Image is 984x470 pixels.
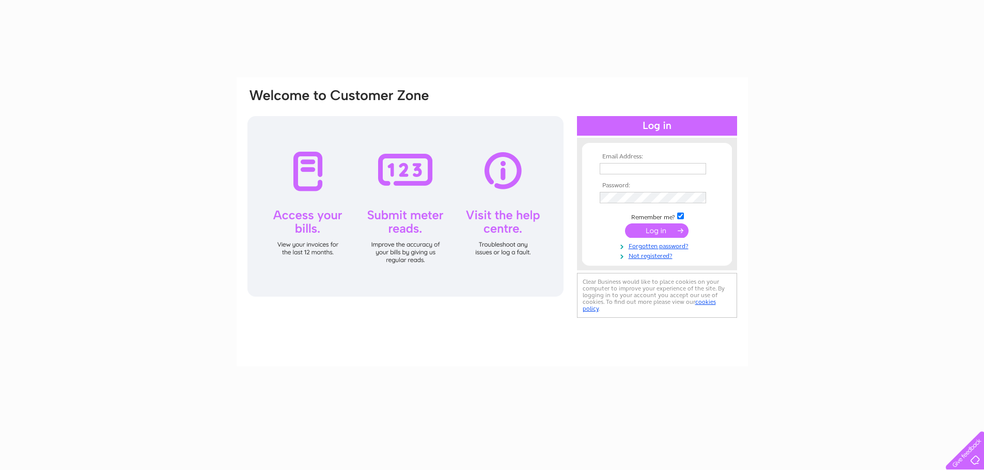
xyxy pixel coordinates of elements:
a: Not registered? [600,250,717,260]
th: Email Address: [597,153,717,160]
a: Forgotten password? [600,240,717,250]
td: Remember me? [597,211,717,221]
a: cookies policy [583,298,716,312]
th: Password: [597,182,717,189]
div: Clear Business would like to place cookies on your computer to improve your experience of the sit... [577,273,737,318]
input: Submit [625,223,689,238]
